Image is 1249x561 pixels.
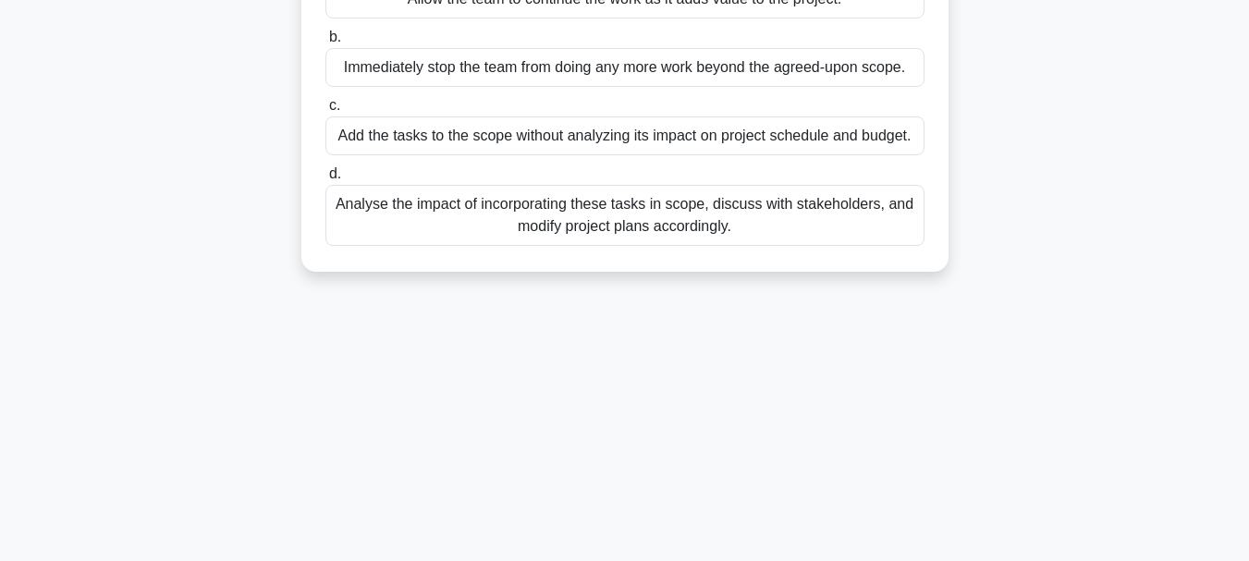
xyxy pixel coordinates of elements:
span: d. [329,165,341,181]
div: Analyse the impact of incorporating these tasks in scope, discuss with stakeholders, and modify p... [325,185,925,246]
span: b. [329,29,341,44]
span: c. [329,97,340,113]
div: Immediately stop the team from doing any more work beyond the agreed-upon scope. [325,48,925,87]
div: Add the tasks to the scope without analyzing its impact on project schedule and budget. [325,116,925,155]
